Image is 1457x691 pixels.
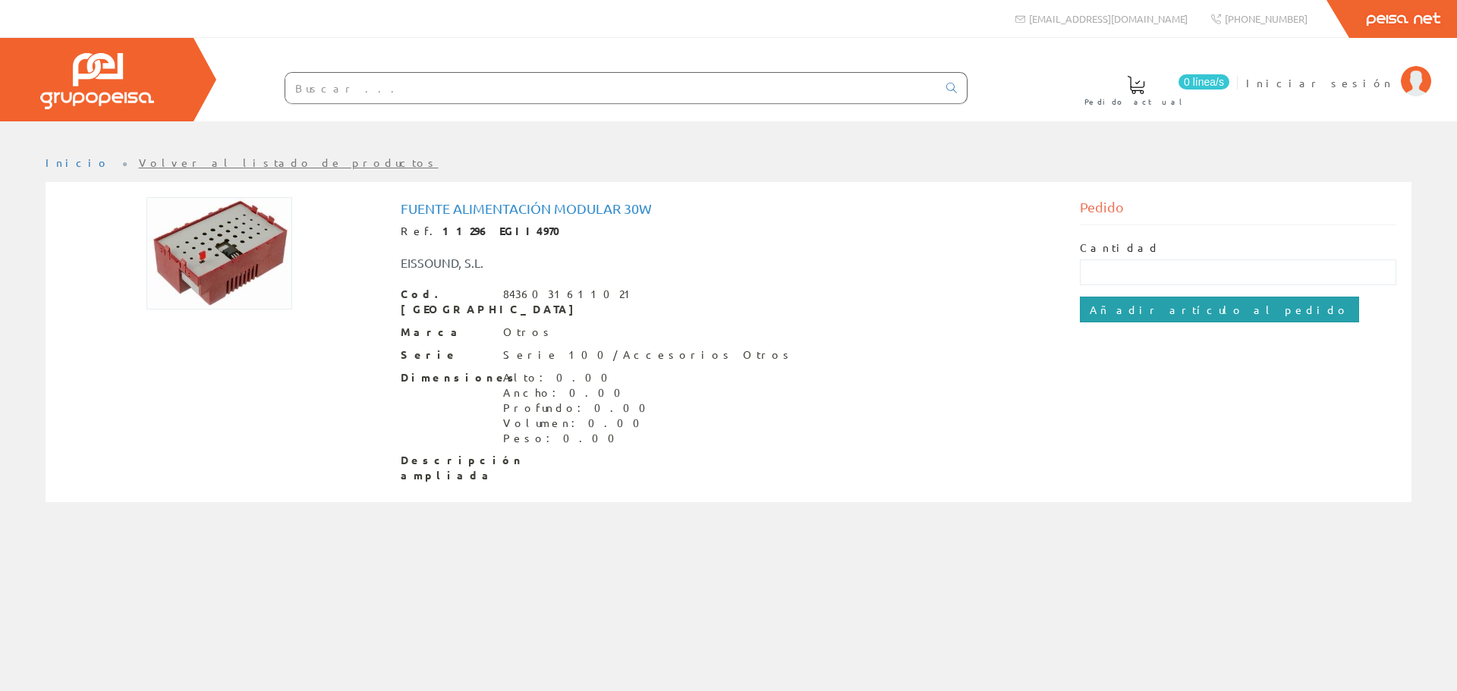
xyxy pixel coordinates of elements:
[442,224,571,237] strong: 11296 EGII4970
[139,155,439,169] a: Volver al listado de productos
[401,453,492,483] span: Descripción ampliada
[146,197,292,309] img: Foto artículo Fuente alimentación modular 30w (192x147.84)
[1225,12,1308,25] span: [PHONE_NUMBER]
[503,431,655,446] div: Peso: 0.00
[1084,94,1188,109] span: Pedido actual
[503,325,554,340] div: Otros
[389,254,785,272] div: EISSOUND, S.L.
[1246,75,1393,90] span: Iniciar sesión
[503,347,794,363] div: Serie 100/Accesorios Otros
[401,224,1057,239] div: Ref.
[503,385,655,400] div: Ancho: 0.00
[401,347,492,363] span: Serie
[40,53,154,109] img: Grupo Peisa
[503,287,637,302] div: 8436031611021
[1246,63,1431,77] a: Iniciar sesión
[285,73,937,103] input: Buscar ...
[401,325,492,340] span: Marca
[503,416,655,431] div: Volumen: 0.00
[1080,197,1397,225] div: Pedido
[1080,240,1160,256] label: Cantidad
[503,370,655,385] div: Alto: 0.00
[1029,12,1188,25] span: [EMAIL_ADDRESS][DOMAIN_NAME]
[401,370,492,385] span: Dimensiones
[503,400,655,416] div: Profundo: 0.00
[46,155,110,169] a: Inicio
[401,201,1057,216] h1: Fuente alimentación modular 30w
[1080,297,1359,322] input: Añadir artículo al pedido
[1179,74,1229,90] span: 0 línea/s
[401,287,492,317] span: Cod. [GEOGRAPHIC_DATA]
